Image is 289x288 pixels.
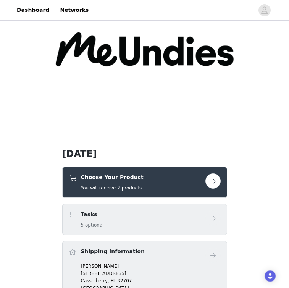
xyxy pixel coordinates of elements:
[81,248,145,256] h4: Shipping Information
[117,278,132,283] span: 32707
[81,222,104,228] h5: 5 optional
[55,2,93,19] a: Networks
[81,184,144,191] h5: You will receive 2 products.
[265,270,276,282] div: Open Intercom Messenger
[81,270,221,277] p: [STREET_ADDRESS]
[62,147,227,161] h1: [DATE]
[111,278,116,283] span: FL
[62,204,227,235] div: Tasks
[261,4,268,16] div: avatar
[62,167,227,198] div: Choose Your Product
[12,2,54,19] a: Dashboard
[81,173,144,181] h4: Choose Your Product
[81,278,110,283] span: Casselberry,
[81,263,221,270] p: [PERSON_NAME]
[81,210,104,218] h4: Tasks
